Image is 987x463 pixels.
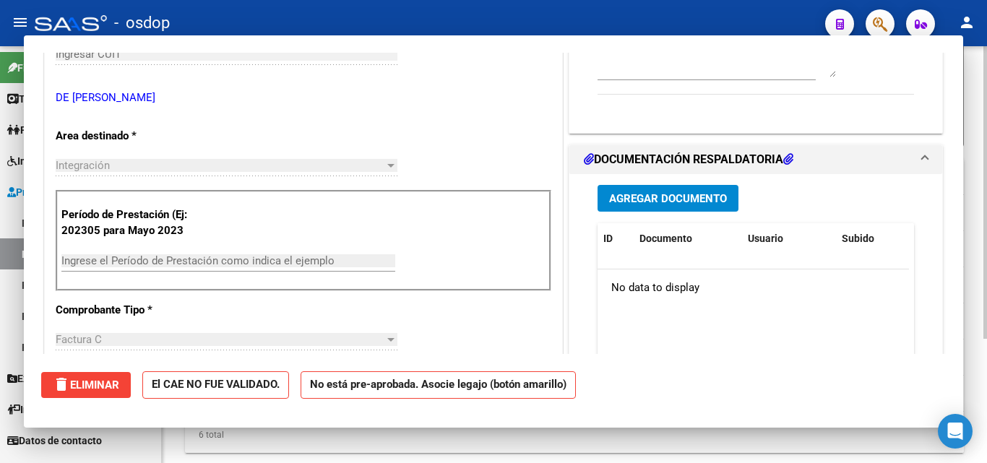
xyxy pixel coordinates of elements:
[908,223,980,254] datatable-header-cell: Acción
[598,223,634,254] datatable-header-cell: ID
[7,91,63,107] span: Tesorería
[7,122,53,138] span: Padrón
[56,159,110,172] span: Integración
[634,223,742,254] datatable-header-cell: Documento
[569,145,942,174] mat-expansion-panel-header: DOCUMENTACIÓN RESPALDATORIA
[938,414,973,449] div: Open Intercom Messenger
[41,372,131,398] button: Eliminar
[53,378,119,391] span: Eliminar
[114,7,170,39] span: - osdop
[842,233,874,244] span: Subido
[742,223,836,254] datatable-header-cell: Usuario
[142,371,289,399] strong: El CAE NO FUE VALIDADO.
[7,371,123,386] span: Explorador de Archivos
[7,153,141,169] span: Integración (discapacidad)
[7,402,74,417] span: Instructivos
[836,223,908,254] datatable-header-cell: Subido
[7,60,82,76] span: Firma Express
[7,433,102,449] span: Datos de contacto
[12,14,29,31] mat-icon: menu
[56,333,102,346] span: Factura C
[53,376,70,393] mat-icon: delete
[958,14,975,31] mat-icon: person
[639,233,692,244] span: Documento
[598,185,738,212] button: Agregar Documento
[748,233,783,244] span: Usuario
[301,371,576,399] strong: No está pre-aprobada. Asocie legajo (botón amarillo)
[56,90,551,106] p: DE [PERSON_NAME]
[185,417,964,453] div: 6 total
[56,128,204,144] p: Area destinado *
[56,302,204,319] p: Comprobante Tipo *
[598,269,909,306] div: No data to display
[603,233,613,244] span: ID
[584,151,793,168] h1: DOCUMENTACIÓN RESPALDATORIA
[61,207,207,239] p: Período de Prestación (Ej: 202305 para Mayo 2023
[609,192,727,205] span: Agregar Documento
[7,184,139,200] span: Prestadores / Proveedores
